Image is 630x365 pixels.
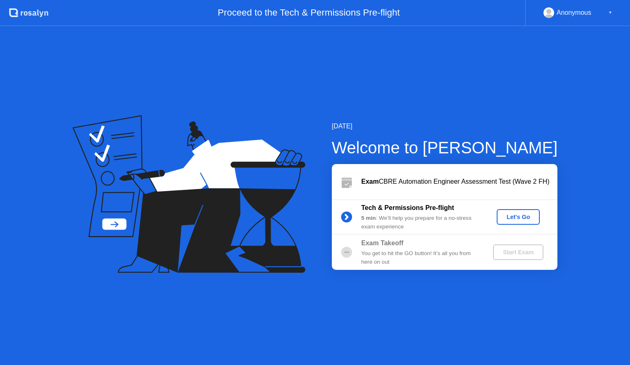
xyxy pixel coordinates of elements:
div: Start Exam [496,249,540,255]
div: Anonymous [557,7,591,18]
button: Start Exam [493,244,543,260]
b: Exam [361,178,379,185]
div: [DATE] [332,121,558,131]
b: Exam Takeoff [361,240,404,246]
button: Let's Go [497,209,540,225]
div: : We’ll help you prepare for a no-stress exam experience [361,214,479,231]
div: You get to hit the GO button! It’s all you from here on out [361,249,479,266]
b: Tech & Permissions Pre-flight [361,204,454,211]
div: Welcome to [PERSON_NAME] [332,135,558,160]
div: ▼ [608,7,612,18]
b: 5 min [361,215,376,221]
div: CBRE Automation Engineer Assessment Test (Wave 2 FH) [361,177,557,187]
div: Let's Go [500,214,536,220]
